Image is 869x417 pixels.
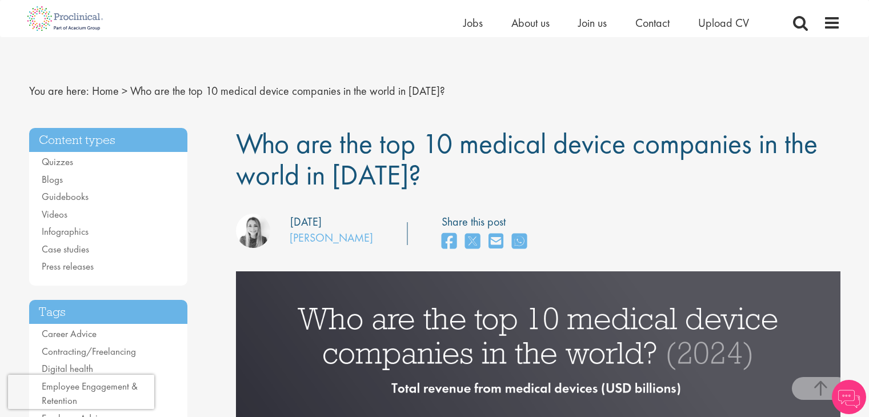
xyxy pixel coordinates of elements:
[130,83,445,98] span: Who are the top 10 medical device companies in the world in [DATE]?
[488,230,503,254] a: share on email
[122,83,127,98] span: >
[42,208,67,220] a: Videos
[42,260,94,272] a: Press releases
[42,225,89,238] a: Infographics
[42,190,89,203] a: Guidebooks
[29,83,89,98] span: You are here:
[236,214,270,248] img: Hannah Burke
[465,230,480,254] a: share on twitter
[832,380,866,414] img: Chatbot
[463,15,483,30] a: Jobs
[29,300,188,324] h3: Tags
[42,327,97,340] a: Career Advice
[442,214,532,230] label: Share this post
[442,230,456,254] a: share on facebook
[512,230,527,254] a: share on whats app
[42,155,73,168] a: Quizzes
[236,125,818,193] span: Who are the top 10 medical device companies in the world in [DATE]?
[92,83,119,98] a: breadcrumb link
[290,214,322,230] div: [DATE]
[42,173,63,186] a: Blogs
[42,345,136,358] a: Contracting/Freelancing
[42,362,93,375] a: Digital health
[8,375,154,409] iframe: reCAPTCHA
[511,15,550,30] a: About us
[42,243,89,255] a: Case studies
[578,15,607,30] a: Join us
[698,15,749,30] a: Upload CV
[635,15,670,30] a: Contact
[290,230,373,245] a: [PERSON_NAME]
[29,128,188,153] h3: Content types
